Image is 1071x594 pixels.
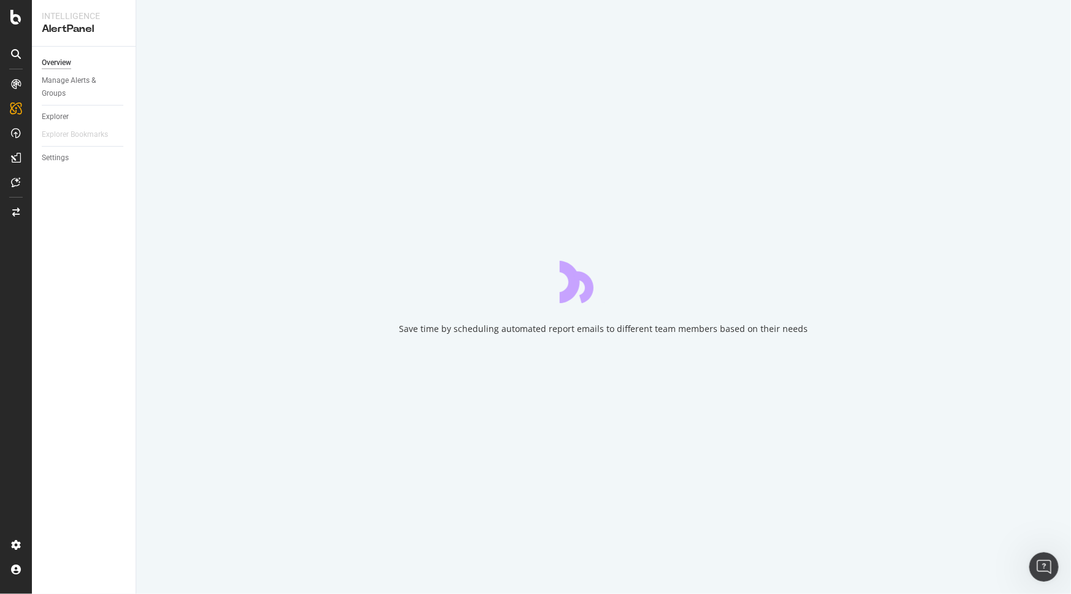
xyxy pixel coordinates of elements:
[42,22,126,36] div: AlertPanel
[42,152,69,164] div: Settings
[42,10,126,22] div: Intelligence
[1029,552,1059,582] iframe: Intercom live chat
[42,152,127,164] a: Settings
[42,110,69,123] div: Explorer
[400,323,808,335] div: Save time by scheduling automated report emails to different team members based on their needs
[560,259,648,303] div: animation
[42,56,127,69] a: Overview
[42,128,120,141] a: Explorer Bookmarks
[42,56,71,69] div: Overview
[42,110,127,123] a: Explorer
[42,128,108,141] div: Explorer Bookmarks
[42,74,115,100] div: Manage Alerts & Groups
[42,74,127,100] a: Manage Alerts & Groups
